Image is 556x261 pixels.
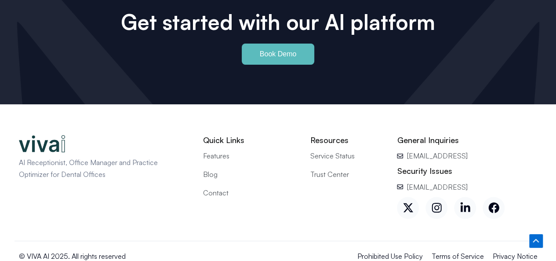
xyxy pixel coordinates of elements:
[260,51,297,58] span: Book Demo
[310,150,384,162] a: Service Status
[310,168,384,180] a: Trust Center
[98,9,458,35] h2: Get started with our Al platform
[203,168,218,180] span: Blog
[203,187,297,198] a: Contact
[203,135,297,145] h2: Quick Links
[405,150,468,162] span: [EMAIL_ADDRESS]
[203,187,229,198] span: Contact
[405,181,468,192] span: [EMAIL_ADDRESS]
[397,150,537,162] a: [EMAIL_ADDRESS]
[203,150,297,162] a: Features
[310,135,384,145] h2: Resources
[397,135,537,145] h2: General Inquiries
[397,181,537,192] a: [EMAIL_ADDRESS]
[310,150,355,162] span: Service Status
[203,150,229,162] span: Features
[310,168,349,180] span: Trust Center
[203,168,297,180] a: Blog
[19,157,173,180] p: AI Receptionist, Office Manager and Practice Optimizer for Dental Offices
[242,44,315,65] a: Book Demo
[397,166,537,176] h2: Security Issues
